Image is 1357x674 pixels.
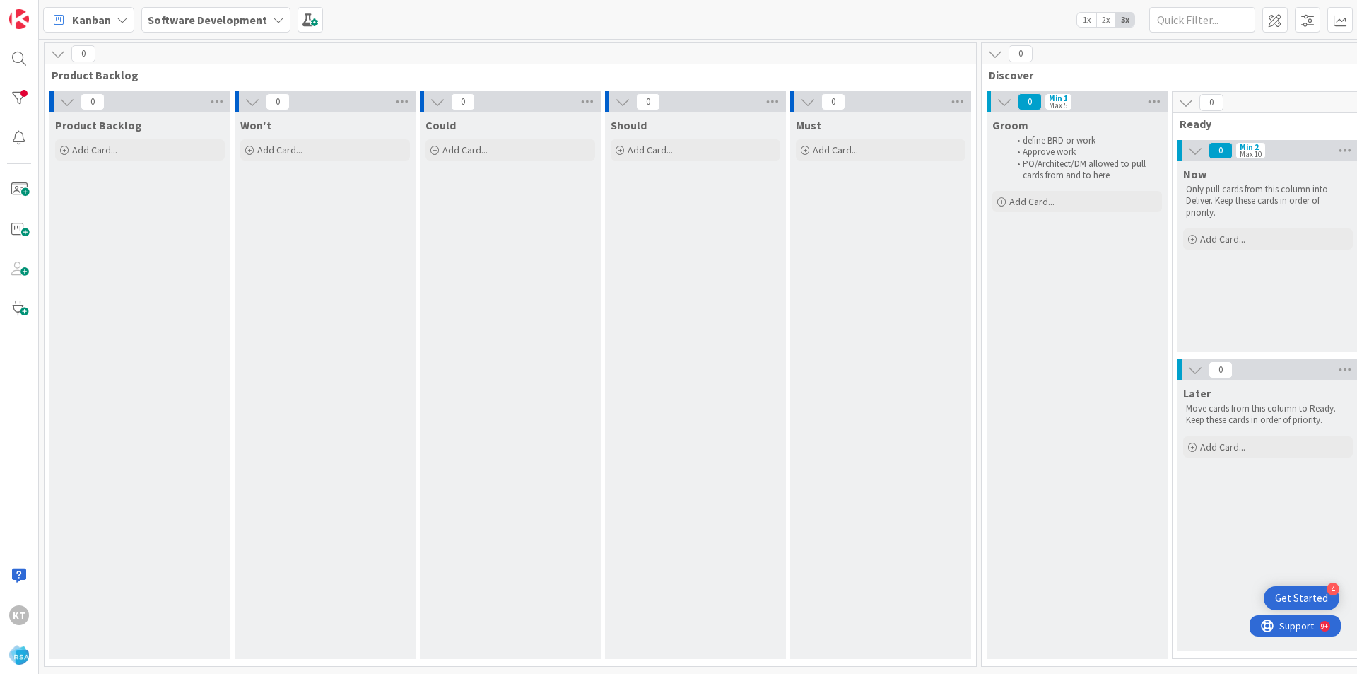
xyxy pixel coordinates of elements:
span: 0 [451,93,475,110]
span: 0 [636,93,660,110]
span: 0 [1209,142,1233,159]
span: Add Card... [1200,441,1245,453]
span: 0 [81,93,105,110]
span: 0 [1009,45,1033,62]
span: Add Card... [72,144,117,156]
div: Max 10 [1240,151,1262,158]
img: avatar [9,645,29,665]
div: Open Get Started checklist, remaining modules: 4 [1264,586,1339,610]
span: Product Backlog [55,118,142,132]
span: Add Card... [813,144,858,156]
span: Ready [1180,117,1346,131]
li: PO/Architect/DM allowed to pull cards from and to here [1009,158,1160,182]
span: Product Backlog [52,68,958,82]
div: Min 2 [1240,144,1259,151]
input: Quick Filter... [1149,7,1255,33]
li: define BRD or work [1009,135,1160,146]
span: 1x [1077,13,1096,27]
div: Min 1 [1049,95,1068,102]
span: 0 [71,45,95,62]
p: Move cards from this column to Ready. Keep these cards in order of priority. [1186,403,1350,426]
div: Max 5 [1049,102,1067,109]
span: Should [611,118,647,132]
span: Support [30,2,64,19]
div: 4 [1327,583,1339,595]
span: Groom [992,118,1028,132]
span: 3x [1115,13,1134,27]
span: 0 [1018,93,1042,110]
span: Could [425,118,456,132]
p: Only pull cards from this column into Deliver. Keep these cards in order of priority. [1186,184,1350,219]
span: Add Card... [257,144,302,156]
span: Add Card... [628,144,673,156]
span: Add Card... [1009,195,1055,208]
span: 0 [1199,94,1223,111]
span: Must [796,118,821,132]
span: Discover [989,68,1351,82]
img: Visit kanbanzone.com [9,9,29,29]
b: Software Development [148,13,267,27]
span: Won't [240,118,271,132]
div: 9+ [71,6,78,17]
div: KT [9,605,29,625]
span: 0 [1209,361,1233,378]
span: Kanban [72,11,111,28]
span: 2x [1096,13,1115,27]
span: Add Card... [1200,233,1245,245]
span: 0 [821,93,845,110]
span: Later [1183,386,1211,400]
div: Get Started [1275,591,1328,605]
span: 0 [266,93,290,110]
span: Add Card... [442,144,488,156]
span: Now [1183,167,1206,181]
li: Approve work [1009,146,1160,158]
